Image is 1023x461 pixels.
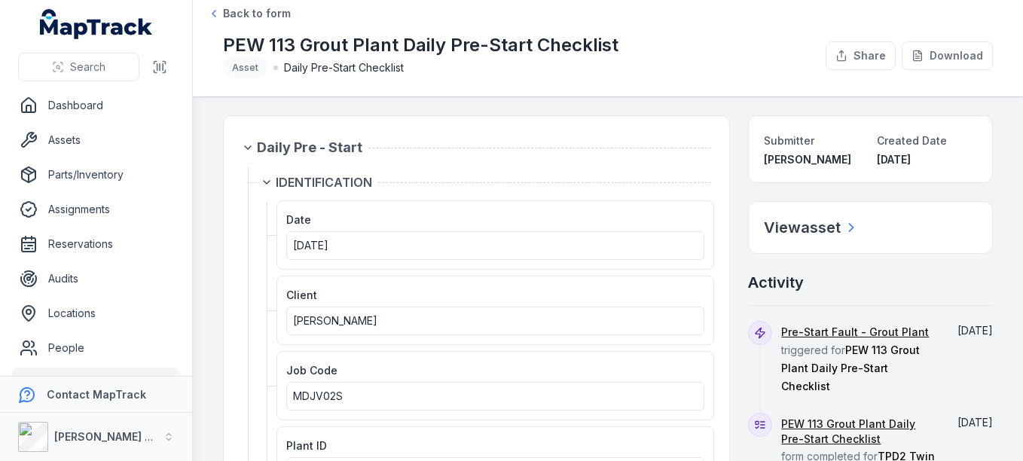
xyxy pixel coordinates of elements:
[12,90,180,121] a: Dashboard
[293,239,328,252] time: 19/09/2025, 12:00:00 am
[223,57,267,78] div: Asset
[286,439,327,452] span: Plant ID
[12,368,180,398] a: Forms
[12,298,180,328] a: Locations
[40,9,153,39] a: MapTrack
[293,314,377,327] span: [PERSON_NAME]
[877,153,911,166] time: 19/09/2025, 6:55:15 am
[12,229,180,259] a: Reservations
[286,364,337,377] span: Job Code
[293,239,328,252] span: [DATE]
[877,134,947,147] span: Created Date
[284,60,404,75] span: Daily Pre-Start Checklist
[781,343,920,392] span: PEW 113 Grout Plant Daily Pre-Start Checklist
[764,217,841,238] h2: View asset
[957,324,993,337] span: [DATE]
[12,333,180,363] a: People
[286,213,311,226] span: Date
[781,325,929,392] span: triggered for
[748,272,804,293] h2: Activity
[957,416,993,429] time: 19/09/2025, 6:55:15 am
[12,264,180,294] a: Audits
[902,41,993,70] button: Download
[877,153,911,166] span: [DATE]
[293,389,343,402] span: MDJV02S
[764,134,814,147] span: Submitter
[957,416,993,429] span: [DATE]
[764,153,851,166] span: [PERSON_NAME]
[957,324,993,337] time: 19/09/2025, 6:55:15 am
[12,125,180,155] a: Assets
[47,388,146,401] strong: Contact MapTrack
[276,173,372,191] span: IDENTIFICATION
[781,325,929,340] a: Pre-Start Fault - Grout Plant
[286,289,317,301] span: Client
[223,33,618,57] h1: PEW 113 Grout Plant Daily Pre-Start Checklist
[70,60,105,75] span: Search
[18,53,139,81] button: Search
[257,137,362,158] span: Daily Pre - Start
[781,417,936,447] a: PEW 113 Grout Plant Daily Pre-Start Checklist
[54,430,178,443] strong: [PERSON_NAME] Group
[223,6,291,21] span: Back to form
[12,194,180,224] a: Assignments
[208,6,291,21] a: Back to form
[764,217,859,238] a: Viewasset
[12,160,180,190] a: Parts/Inventory
[826,41,896,70] button: Share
